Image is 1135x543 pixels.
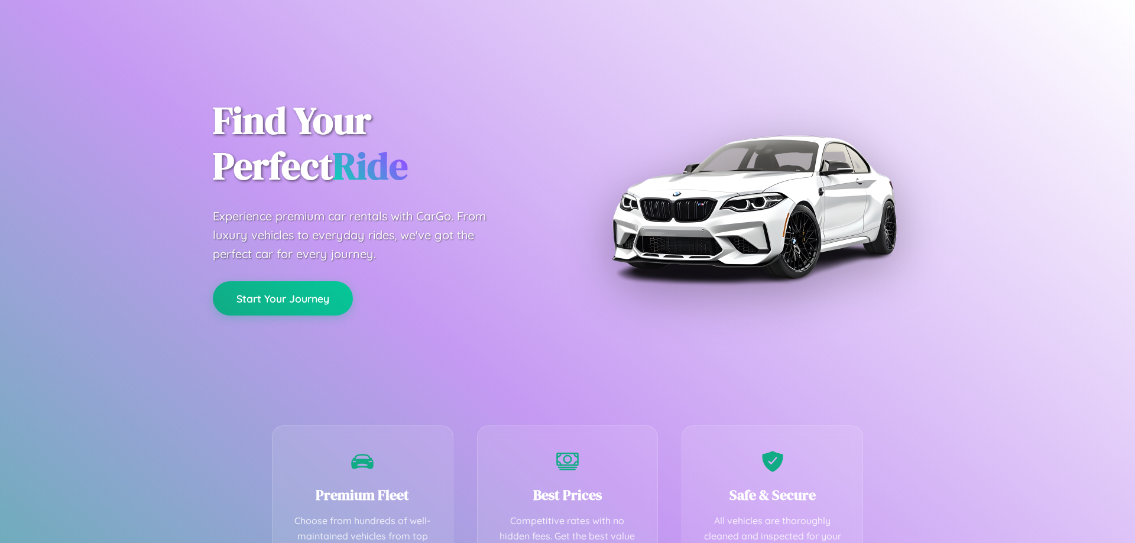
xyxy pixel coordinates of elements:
[700,485,845,505] h3: Safe & Secure
[213,207,508,264] p: Experience premium car rentals with CarGo. From luxury vehicles to everyday rides, we've got the ...
[213,98,550,189] h1: Find Your Perfect
[333,140,408,191] span: Ride
[290,485,435,505] h3: Premium Fleet
[213,281,353,316] button: Start Your Journey
[606,59,901,355] img: Premium BMW car rental vehicle
[495,485,640,505] h3: Best Prices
